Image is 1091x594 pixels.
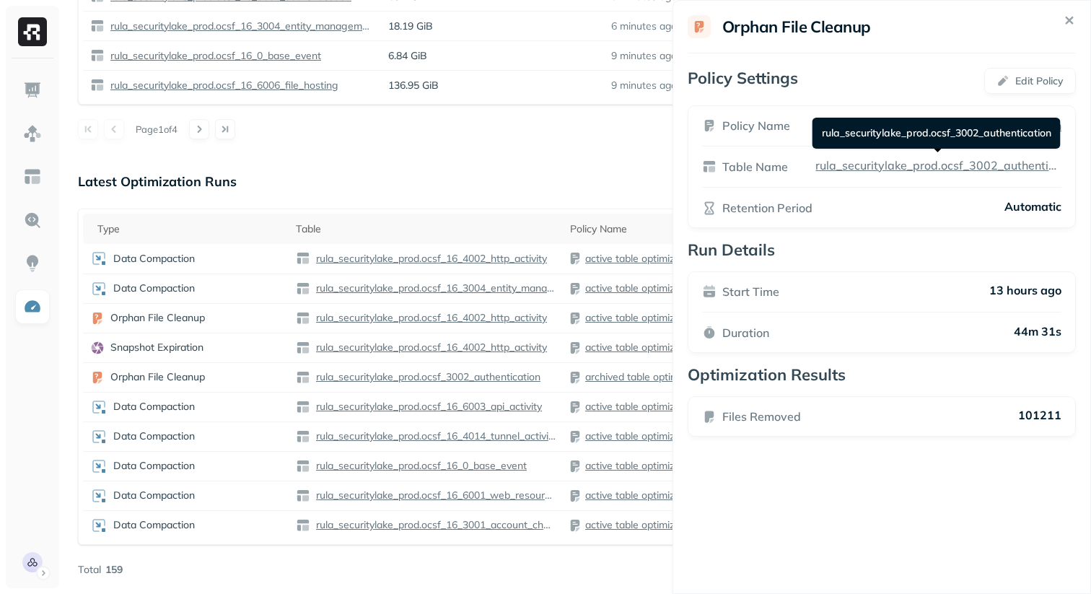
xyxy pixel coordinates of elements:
[722,283,779,300] p: Start Time
[1018,408,1061,425] p: 101211
[722,199,812,217] p: Retention Period
[913,117,1061,134] a: archived table optimization
[812,158,1061,172] p: rula_securitylake_prod.ocsf_3002_authentication
[810,158,1061,172] a: rula_securitylake_prod.ocsf_3002_authentication
[722,158,788,175] p: Table Name
[722,117,790,134] p: Policy Name
[688,68,798,94] p: Policy Settings
[989,283,1061,300] p: 13 hours ago
[722,408,801,425] p: Files Removed
[722,324,769,341] p: Duration
[1004,199,1061,217] p: Automatic
[688,364,1076,385] p: Optimization Results
[984,68,1076,94] button: Edit Policy
[1014,324,1061,341] p: 44m 31s
[688,240,1076,260] p: Run Details
[722,17,871,37] h2: Orphan File Cleanup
